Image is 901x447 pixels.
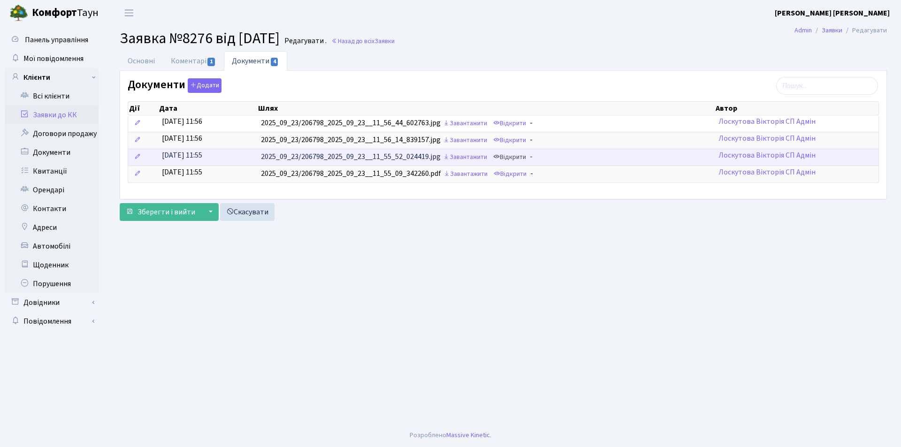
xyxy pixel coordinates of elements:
span: - [530,135,533,145]
th: Автор [715,102,878,115]
a: Завантажити [441,133,489,148]
a: Скасувати [220,203,275,221]
img: logo.png [9,4,28,23]
small: Редагувати . [283,37,327,45]
button: Зберегти і вийти [120,203,201,221]
a: Завантажити [441,167,490,182]
div: Розроблено . [410,430,491,440]
button: Переключити навігацію [117,5,141,21]
a: Admin [794,25,812,35]
a: Відкрити [491,150,528,165]
a: Орендарі [5,181,99,199]
a: Довідники [5,293,99,312]
a: Додати [185,77,221,93]
a: Контакти [5,199,99,218]
a: Повідомлення [5,312,99,331]
a: Основні [120,51,163,71]
li: Редагувати [842,25,887,36]
td: 2025_09_23/206798_2025_09_23__11_56_14_839157.jpg [257,132,715,149]
button: Документи [188,78,221,93]
nav: breadcrumb [780,21,901,40]
span: 1 [207,58,215,66]
td: 2025_09_23/206798_2025_09_23__11_55_09_342260.pdf [257,166,715,182]
span: - [530,152,533,162]
span: - [530,118,533,129]
a: [PERSON_NAME] [PERSON_NAME] [775,8,890,19]
a: Відкрити [491,167,529,182]
th: Дії [128,102,158,115]
a: Порушення [5,274,99,293]
a: Завантажити [441,116,489,131]
a: Квитанції [5,162,99,181]
span: [DATE] 11:55 [162,150,202,160]
a: Заявки до КК [5,106,99,124]
td: 2025_09_23/206798_2025_09_23__11_56_44_602763.jpg [257,115,715,132]
b: [PERSON_NAME] [PERSON_NAME] [775,8,890,18]
a: Мої повідомлення [5,49,99,68]
a: Відкрити [491,133,528,148]
span: Таун [32,5,99,21]
a: Автомобілі [5,237,99,256]
span: [DATE] 11:55 [162,167,202,177]
span: Заявка №8276 від [DATE] [120,28,280,49]
span: - [530,169,533,179]
a: Заявки [822,25,842,35]
a: Лоскутова Вікторія СП Адмін [718,150,816,160]
a: Всі клієнти [5,87,99,106]
a: Договори продажу [5,124,99,143]
span: 4 [271,58,278,66]
th: Шлях [257,102,715,115]
a: Завантажити [441,150,489,165]
span: Мої повідомлення [23,53,84,64]
a: Документи [224,51,287,71]
span: Зберегти і вийти [137,207,195,217]
label: Документи [128,78,221,93]
a: Щоденник [5,256,99,274]
span: [DATE] 11:56 [162,116,202,127]
td: 2025_09_23/206798_2025_09_23__11_55_52_024419.jpg [257,149,715,166]
a: Документи [5,143,99,162]
input: Пошук... [776,77,878,95]
a: Коментарі [163,51,224,71]
a: Відкрити [491,116,528,131]
b: Комфорт [32,5,77,20]
span: [DATE] 11:56 [162,133,202,144]
a: Клієнти [5,68,99,87]
span: Заявки [374,37,395,45]
a: Лоскутова Вікторія СП Адмін [718,167,816,177]
a: Адреси [5,218,99,237]
a: Лоскутова Вікторія СП Адмін [718,133,816,144]
a: Назад до всіхЗаявки [331,37,395,45]
a: Massive Kinetic [446,430,490,440]
a: Панель управління [5,30,99,49]
a: Лоскутова Вікторія СП Адмін [718,116,816,127]
th: Дата [158,102,257,115]
span: Панель управління [25,35,88,45]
